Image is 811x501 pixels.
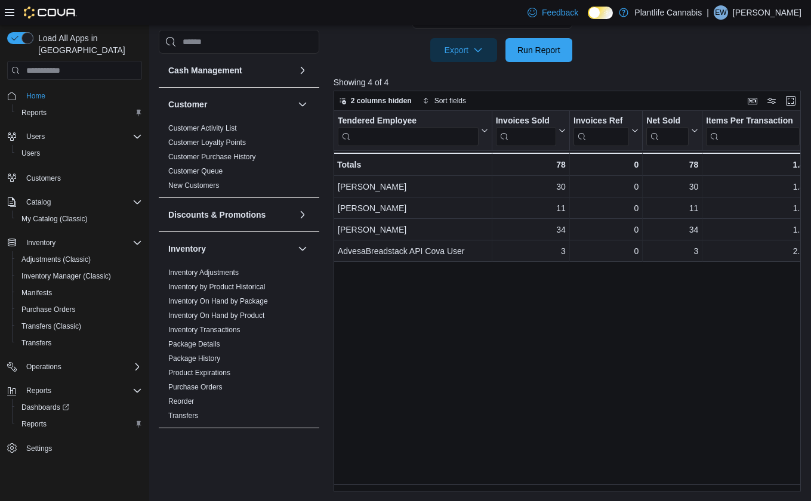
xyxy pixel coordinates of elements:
[437,38,490,62] span: Export
[12,301,147,318] button: Purchase Orders
[168,326,240,334] a: Inventory Transactions
[646,180,698,194] div: 30
[168,243,206,255] h3: Inventory
[418,94,471,108] button: Sort fields
[338,116,479,127] div: Tendered Employee
[573,116,639,146] button: Invoices Ref
[168,98,293,110] button: Customer
[495,157,565,172] div: 78
[21,195,142,209] span: Catalog
[21,214,88,224] span: My Catalog (Classic)
[334,76,806,88] p: Showing 4 of 4
[21,360,142,374] span: Operations
[26,132,45,141] span: Users
[351,96,412,106] span: 2 columns hidden
[26,386,51,395] span: Reports
[159,265,319,428] div: Inventory
[715,5,726,20] span: EW
[17,106,51,120] a: Reports
[17,252,142,267] span: Adjustments (Classic)
[434,96,466,106] span: Sort fields
[706,116,800,146] div: Items Per Transaction
[588,19,588,20] span: Dark Mode
[17,417,51,431] a: Reports
[573,157,639,172] div: 0
[168,64,293,76] button: Cash Management
[168,397,194,406] span: Reorder
[168,268,239,277] span: Inventory Adjustments
[168,181,219,190] a: New Customers
[17,302,81,317] a: Purchase Orders
[168,325,240,335] span: Inventory Transactions
[17,212,142,226] span: My Catalog (Classic)
[17,269,142,283] span: Inventory Manager (Classic)
[168,368,230,378] span: Product Expirations
[17,106,142,120] span: Reports
[495,116,556,127] div: Invoices Sold
[2,234,147,251] button: Inventory
[430,38,497,62] button: Export
[505,38,572,62] button: Run Report
[168,98,207,110] h3: Customer
[2,358,147,375] button: Operations
[573,180,639,194] div: 0
[21,360,66,374] button: Operations
[573,116,629,146] div: Invoices Ref
[2,128,147,145] button: Users
[21,441,142,456] span: Settings
[2,87,147,104] button: Home
[12,284,147,301] button: Manifests
[168,124,237,132] a: Customer Activity List
[168,412,198,420] a: Transfers
[17,319,86,333] a: Transfers (Classic)
[21,338,51,348] span: Transfers
[706,244,809,258] div: 2.67
[495,116,556,146] div: Invoices Sold
[12,416,147,432] button: Reports
[168,64,242,76] h3: Cash Management
[2,440,147,457] button: Settings
[168,268,239,277] a: Inventory Adjustments
[12,104,147,121] button: Reports
[21,195,55,209] button: Catalog
[33,32,142,56] span: Load All Apps in [GEOGRAPHIC_DATA]
[17,146,45,160] a: Users
[168,297,268,305] a: Inventory On Hand by Package
[338,244,488,258] div: AdvesaBreadstack API Cova User
[17,146,142,160] span: Users
[17,400,74,415] a: Dashboards
[168,411,198,420] span: Transfers
[168,282,266,292] span: Inventory by Product Historical
[26,362,61,372] span: Operations
[338,116,488,146] button: Tendered Employee
[24,7,77,18] img: Cova
[17,336,142,350] span: Transfers
[337,157,488,172] div: Totals
[17,286,142,300] span: Manifests
[168,354,220,363] span: Package History
[745,94,760,108] button: Keyboard shortcuts
[21,305,76,314] span: Purchase Orders
[21,171,66,185] a: Customers
[168,369,230,377] a: Product Expirations
[764,94,779,108] button: Display options
[21,236,142,250] span: Inventory
[21,129,142,144] span: Users
[2,194,147,211] button: Catalog
[706,222,809,237] div: 1.29
[495,116,565,146] button: Invoices Sold
[21,255,91,264] span: Adjustments (Classic)
[706,157,809,172] div: 1.45
[21,149,40,158] span: Users
[21,170,142,185] span: Customers
[26,174,61,183] span: Customers
[517,44,560,56] span: Run Report
[168,243,293,255] button: Inventory
[168,340,220,348] a: Package Details
[26,197,51,207] span: Catalog
[21,384,56,398] button: Reports
[168,383,223,391] a: Purchase Orders
[495,244,565,258] div: 3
